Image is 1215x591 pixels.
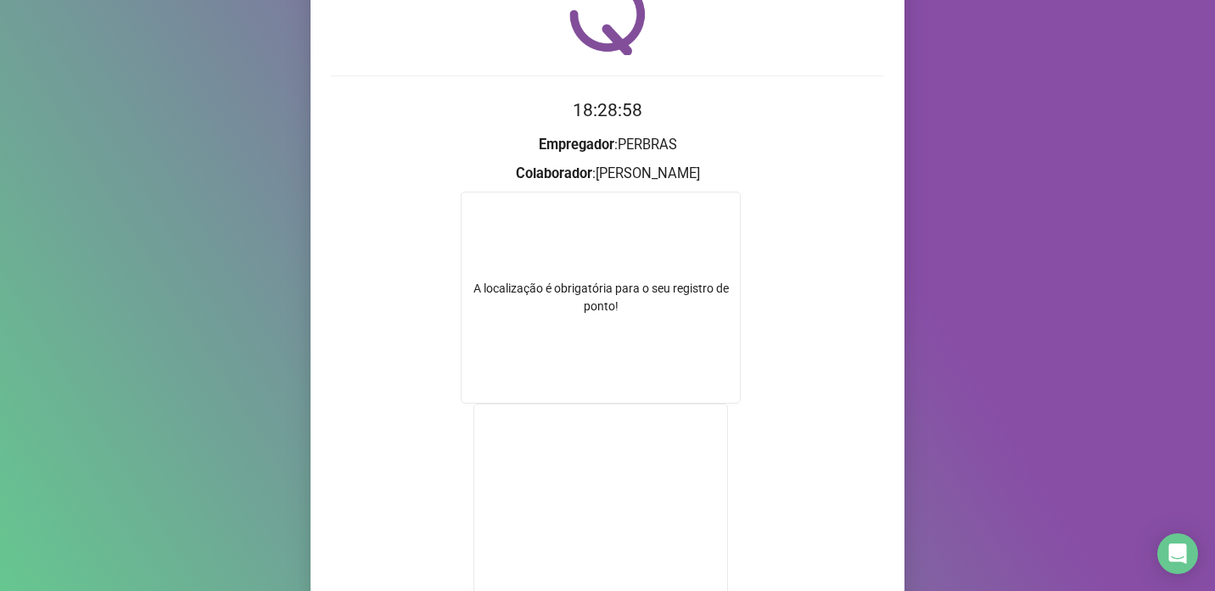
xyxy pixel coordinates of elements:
strong: Colaborador [516,165,592,181]
div: Open Intercom Messenger [1157,533,1198,574]
strong: Empregador [539,137,614,153]
h3: : [PERSON_NAME] [331,163,884,185]
time: 18:28:58 [573,100,642,120]
div: A localização é obrigatória para o seu registro de ponto! [462,280,740,315]
h3: : PERBRAS [331,134,884,156]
